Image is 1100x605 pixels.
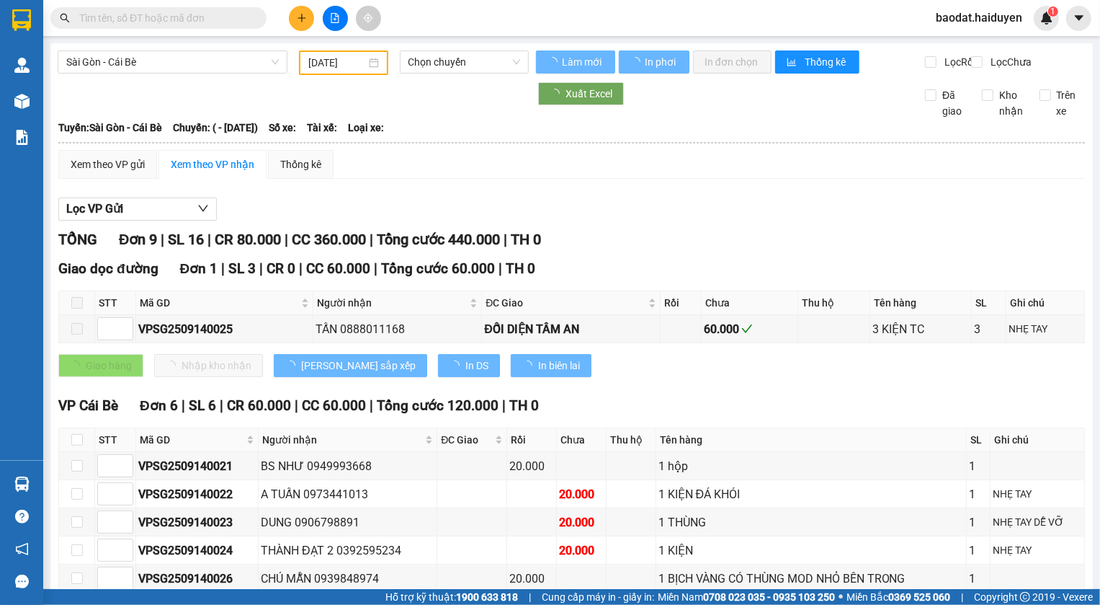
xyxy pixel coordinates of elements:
[289,6,314,31] button: plus
[798,291,870,315] th: Thu hộ
[330,13,340,23] span: file-add
[14,94,30,109] img: warehouse-icon
[511,231,541,248] span: TH 0
[136,315,313,343] td: VPSG2509140025
[138,513,256,531] div: VPSG2509140023
[306,260,370,277] span: CC 60.000
[557,428,607,452] th: Chưa
[79,10,249,26] input: Tìm tên, số ĐT hoặc mã đơn
[58,260,158,277] span: Giao dọc đường
[197,203,209,214] span: down
[872,320,969,338] div: 3 KIỆN TC
[441,432,491,448] span: ĐC Giao
[969,570,988,588] div: 1
[374,260,377,277] span: |
[295,397,298,414] span: |
[220,397,223,414] span: |
[297,13,307,23] span: plus
[370,231,373,248] span: |
[509,397,539,414] span: TH 0
[15,510,29,524] span: question-circle
[658,457,964,475] div: 1 hộp
[985,54,1034,70] span: Lọc Chưa
[136,480,259,508] td: VPSG2509140022
[450,361,465,371] span: loading
[529,589,531,605] span: |
[228,260,256,277] span: SL 3
[630,57,643,67] span: loading
[269,120,296,136] span: Số xe:
[1051,87,1086,119] span: Trên xe
[12,9,31,31] img: logo-vxr
[301,358,416,374] span: [PERSON_NAME] sắp xếp
[261,457,434,475] div: BS NHƯ 0949993668
[658,513,964,531] div: 1 THÙNG
[538,82,624,105] button: Xuất Excel
[140,295,298,311] span: Mã GD
[658,570,964,588] div: 1 BỊCH VÀNG CÓ THÙNG MOD NHỎ BÊN TRONG
[787,57,799,69] span: bar-chart
[1020,592,1030,602] span: copyright
[607,428,656,452] th: Thu hộ
[274,354,427,377] button: [PERSON_NAME] sắp xếp
[302,397,366,414] span: CC 60.000
[189,397,216,414] span: SL 6
[562,54,604,70] span: Làm mới
[348,120,384,136] span: Loại xe:
[285,361,301,371] span: loading
[1006,291,1085,315] th: Ghi chú
[261,570,434,588] div: CHÚ MẪN 0939848974
[215,231,281,248] span: CR 80.000
[261,485,434,503] div: A TUẤN 0973441013
[645,54,678,70] span: In phơi
[846,589,950,605] span: Miền Bắc
[658,589,835,605] span: Miền Nam
[693,50,772,74] button: In đơn chọn
[870,291,972,315] th: Tên hàng
[363,13,373,23] span: aim
[267,260,295,277] span: CR 0
[656,428,967,452] th: Tên hàng
[58,122,162,133] b: Tuyến: Sài Gòn - Cái Bè
[484,320,657,338] div: ĐỐI DIỆN TÂM AN
[547,57,560,67] span: loading
[58,354,143,377] button: Giao hàng
[292,231,366,248] span: CC 360.000
[498,260,502,277] span: |
[438,354,500,377] button: In DS
[227,397,291,414] span: CR 60.000
[182,397,185,414] span: |
[511,354,591,377] button: In biên lai
[14,58,30,73] img: warehouse-icon
[323,6,348,31] button: file-add
[58,397,118,414] span: VP Cái Bè
[509,457,554,475] div: 20.000
[154,354,263,377] button: Nhập kho nhận
[805,54,848,70] span: Thống kê
[285,231,288,248] span: |
[509,570,554,588] div: 20.000
[317,295,467,311] span: Người nhận
[138,542,256,560] div: VPSG2509140024
[171,156,254,172] div: Xem theo VP nhận
[658,542,964,560] div: 1 KIỆN
[58,198,217,221] button: Lọc VP Gửi
[936,87,971,119] span: Đã giao
[507,428,557,452] th: Rồi
[559,485,604,503] div: 20.000
[140,397,178,414] span: Đơn 6
[465,358,488,374] span: In DS
[775,50,859,74] button: bar-chartThống kê
[316,320,479,338] div: TẤN 0888011168
[972,291,1006,315] th: SL
[550,89,565,99] span: loading
[14,130,30,145] img: solution-icon
[140,432,243,448] span: Mã GD
[486,295,645,311] span: ĐC Giao
[14,477,30,492] img: warehouse-icon
[559,513,604,531] div: 20.000
[538,358,580,374] span: In biên lai
[661,291,702,315] th: Rồi
[66,200,123,218] span: Lọc VP Gửi
[138,485,256,503] div: VPSG2509140022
